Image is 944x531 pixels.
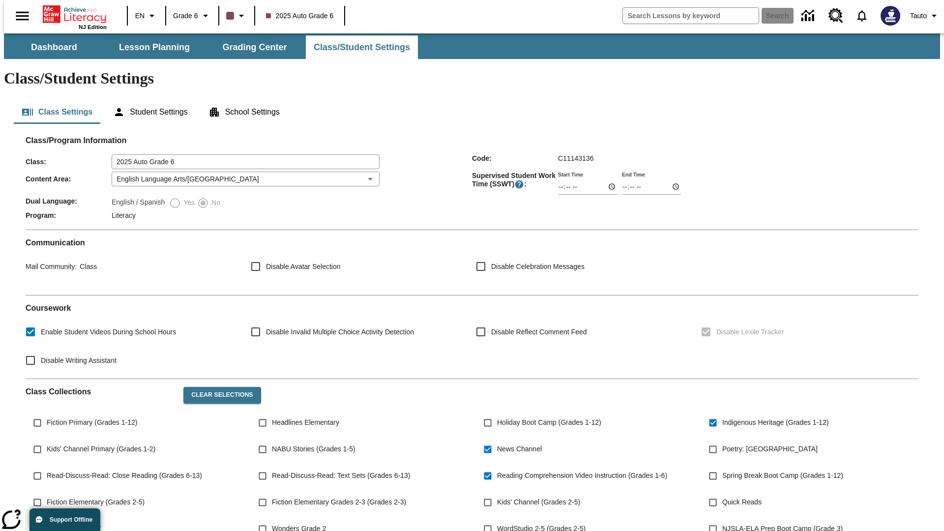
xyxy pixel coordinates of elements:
[558,171,583,178] label: Start Time
[314,42,410,53] span: Class/Student Settings
[26,238,918,287] div: Communication
[716,327,784,337] span: Disable Lexile Tracker
[112,172,380,186] div: English Language Arts/[GEOGRAPHIC_DATA]
[849,3,875,29] a: Notifications
[31,42,77,53] span: Dashboard
[558,154,593,162] span: C11143136
[26,263,77,270] span: Mail Community :
[722,497,762,507] span: Quick Reads
[5,35,103,59] button: Dashboard
[14,100,930,124] div: Class/Student Settings
[514,179,524,189] button: Supervised Student Work Time is the timeframe when students can take LevelSet and when lessons ar...
[105,100,195,124] button: Student Settings
[26,136,918,145] h2: Class/Program Information
[222,7,251,25] button: Class color is dark brown. Change class color
[222,42,287,53] span: Grading Center
[201,100,288,124] button: School Settings
[47,417,137,428] span: Fiction Primary (Grades 1-12)
[183,387,261,404] button: Clear Selections
[206,35,304,59] button: Grading Center
[43,4,107,24] a: Home
[497,497,580,507] span: Kids' Channel (Grades 2-5)
[910,11,927,21] span: Tauto
[4,69,940,88] h1: Class/Student Settings
[26,146,918,222] div: Class/Program Information
[47,471,202,481] span: Read-Discuss-Read: Close Reading (Grades 6-13)
[26,197,112,205] span: Dual Language :
[266,262,341,272] span: Disable Avatar Selection
[26,238,918,247] h2: Communication
[47,497,145,507] span: Fiction Elementary (Grades 2-5)
[497,471,667,481] span: Reading Comprehension Video Instruction (Grades 1-6)
[14,100,100,124] button: Class Settings
[272,417,339,428] span: Headlines Elementary
[4,33,940,59] div: SubNavbar
[722,417,828,428] span: Indigenous Heritage (Grades 1-12)
[722,444,818,454] span: Poetry: [GEOGRAPHIC_DATA]
[135,11,145,21] span: EN
[881,6,900,26] img: Avatar
[622,171,645,178] label: End Time
[119,42,190,53] span: Lesson Planning
[4,35,419,59] div: SubNavbar
[112,197,165,209] label: English / Spanish
[491,262,585,272] span: Disable Celebration Messages
[272,444,355,454] span: NABU Stories (Grades 1-5)
[906,7,944,25] button: Profile/Settings
[823,2,849,29] a: Resource Center, Will open in new tab
[50,516,92,523] span: Support Offline
[26,175,112,183] span: Content Area :
[266,327,414,337] span: Disable Invalid Multiple Choice Activity Detection
[875,3,906,29] button: Select a new avatar
[8,1,37,30] button: Open side menu
[722,471,843,481] span: Spring Break Boot Camp (Grades 1-12)
[491,327,587,337] span: Disable Reflect Comment Feed
[472,154,558,162] span: Code :
[26,158,112,166] span: Class :
[41,355,117,366] span: Disable Writing Assistant
[623,8,759,24] input: search field
[181,198,195,208] span: Yes
[29,508,100,531] button: Support Offline
[43,3,107,30] div: Home
[796,2,823,29] a: Data Center
[173,11,198,21] span: Grade 6
[79,24,107,30] span: NJ Edition
[77,263,97,270] span: Class
[169,7,215,25] button: Grade: Grade 6, Select a grade
[306,35,418,59] button: Class/Student Settings
[472,172,558,189] span: Supervised Student Work Time (SSWT) :
[105,35,204,59] button: Lesson Planning
[112,211,136,219] span: Literacy
[272,497,406,507] span: Fiction Elementary Grades 2-3 (Grades 2-3)
[26,387,176,396] h2: Class Collections
[497,417,601,428] span: Holiday Boot Camp (Grades 1-12)
[209,198,220,208] span: No
[272,471,410,481] span: Read-Discuss-Read: Text Sets (Grades 6-13)
[47,444,155,454] span: Kids' Channel Primary (Grades 1-2)
[497,444,542,454] span: News Channel
[41,327,176,337] span: Enable Student Videos During School Hours
[112,154,380,169] input: Class
[26,303,918,371] div: Coursework
[131,7,162,25] button: Language: EN, Select a language
[26,303,918,313] h2: Course work
[266,11,334,21] span: 2025 Auto Grade 6
[26,211,112,219] span: Program :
